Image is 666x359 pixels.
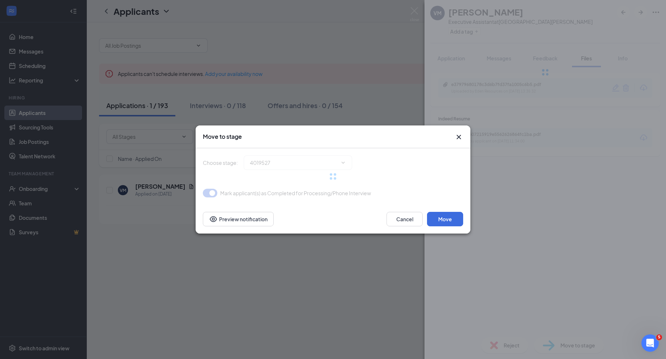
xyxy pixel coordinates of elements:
[454,133,463,141] svg: Cross
[387,212,423,226] button: Cancel
[656,334,662,340] span: 5
[203,133,242,141] h3: Move to stage
[641,334,659,352] iframe: Intercom live chat
[203,212,274,226] button: Preview notificationEye
[209,215,218,223] svg: Eye
[427,212,463,226] button: Move
[454,133,463,141] button: Close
